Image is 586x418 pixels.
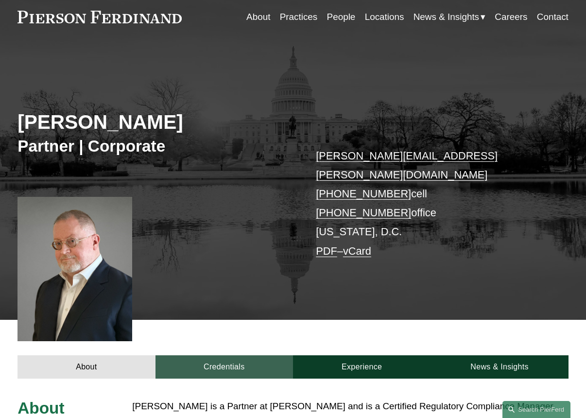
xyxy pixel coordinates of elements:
a: Locations [365,8,404,26]
a: Careers [495,8,527,26]
a: News & Insights [431,355,568,379]
a: About [17,355,155,379]
a: [PHONE_NUMBER] [316,207,411,219]
a: Contact [537,8,569,26]
a: PDF [316,245,337,257]
h2: [PERSON_NAME] [17,110,293,134]
a: vCard [343,245,371,257]
h3: Partner | Corporate [17,136,293,156]
a: folder dropdown [414,8,485,26]
a: About [246,8,270,26]
a: [PERSON_NAME][EMAIL_ADDRESS][PERSON_NAME][DOMAIN_NAME] [316,150,498,181]
p: cell office [US_STATE], D.C. – [316,146,545,261]
a: Search this site [502,401,570,418]
a: People [327,8,356,26]
a: [PHONE_NUMBER] [316,188,411,200]
a: Practices [280,8,318,26]
a: Experience [293,355,431,379]
span: About [17,399,64,417]
a: Credentials [155,355,293,379]
span: News & Insights [414,9,479,25]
